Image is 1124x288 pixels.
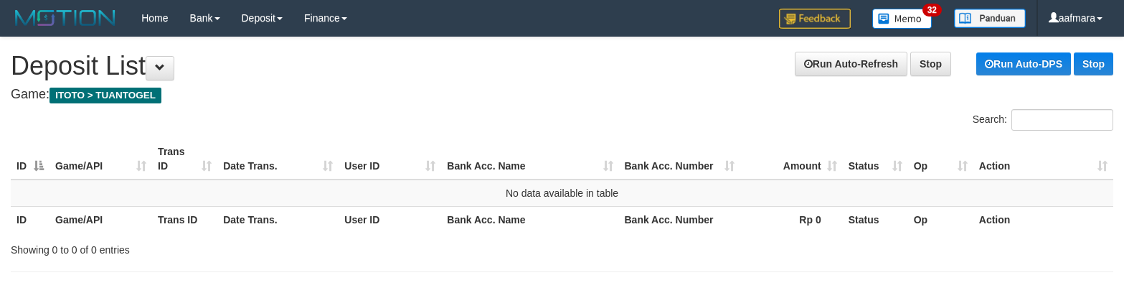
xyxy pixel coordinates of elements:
[339,139,441,180] th: User ID: activate to sort column ascending
[11,7,120,29] img: MOTION_logo.png
[152,139,217,180] th: Trans ID: activate to sort column ascending
[49,139,152,180] th: Game/API: activate to sort column ascending
[872,9,932,29] img: Button%20Memo.svg
[740,139,843,180] th: Amount: activate to sort column ascending
[795,52,907,76] a: Run Auto-Refresh
[779,9,851,29] img: Feedback.jpg
[441,139,618,180] th: Bank Acc. Name: activate to sort column ascending
[619,206,740,233] th: Bank Acc. Number
[217,206,339,233] th: Date Trans.
[973,139,1113,180] th: Action: activate to sort column ascending
[740,206,843,233] th: Rp 0
[11,237,458,257] div: Showing 0 to 0 of 0 entries
[843,139,908,180] th: Status: activate to sort column ascending
[1011,109,1113,131] input: Search:
[976,52,1071,75] a: Run Auto-DPS
[11,139,49,180] th: ID: activate to sort column descending
[843,206,908,233] th: Status
[910,52,951,76] a: Stop
[441,206,618,233] th: Bank Acc. Name
[954,9,1026,28] img: panduan.png
[11,88,1113,102] h4: Game:
[11,206,49,233] th: ID
[619,139,740,180] th: Bank Acc. Number: activate to sort column ascending
[908,139,973,180] th: Op: activate to sort column ascending
[11,180,1113,207] td: No data available in table
[49,88,161,103] span: ITOTO > TUANTOGEL
[152,206,217,233] th: Trans ID
[973,109,1113,131] label: Search:
[217,139,339,180] th: Date Trans.: activate to sort column ascending
[973,206,1113,233] th: Action
[339,206,441,233] th: User ID
[11,52,1113,80] h1: Deposit List
[1074,52,1113,75] a: Stop
[908,206,973,233] th: Op
[922,4,942,17] span: 32
[49,206,152,233] th: Game/API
